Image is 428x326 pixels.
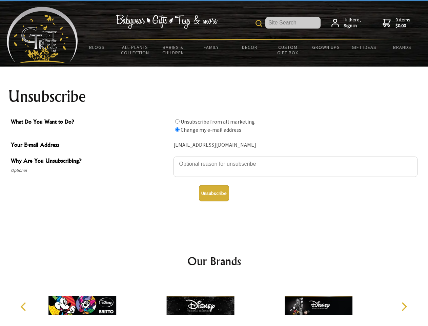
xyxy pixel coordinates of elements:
[396,299,411,314] button: Next
[17,299,32,314] button: Previous
[192,40,231,54] a: Family
[7,7,78,63] img: Babyware - Gifts - Toys and more...
[383,40,422,54] a: Brands
[269,40,307,60] a: Custom Gift Box
[256,20,262,27] img: product search
[175,127,180,132] input: What Do You Want to Do?
[199,185,229,201] button: Unsubscribe
[116,15,218,29] img: Babywear - Gifts - Toys & more
[344,17,361,29] span: Hi there,
[154,40,192,60] a: Babies & Children
[11,157,170,166] span: Why Are You Unsubscribing?
[174,140,417,150] div: [EMAIL_ADDRESS][DOMAIN_NAME]
[395,17,410,29] span: 0 items
[78,40,116,54] a: BLOGS
[230,40,269,54] a: Decor
[181,118,255,125] label: Unsubscribe from all marketing
[395,23,410,29] strong: $0.00
[265,17,321,29] input: Site Search
[331,17,361,29] a: Hi there,Sign in
[11,166,170,175] span: Optional
[174,157,417,177] textarea: Why Are You Unsubscribing?
[344,23,361,29] strong: Sign in
[383,17,410,29] a: 0 items$0.00
[307,40,345,54] a: Grown Ups
[175,119,180,124] input: What Do You Want to Do?
[11,141,170,150] span: Your E-mail Address
[345,40,383,54] a: Gift Ideas
[14,253,415,269] h2: Our Brands
[116,40,155,60] a: All Plants Collection
[181,126,241,133] label: Change my e-mail address
[11,117,170,127] span: What Do You Want to Do?
[8,88,420,105] h1: Unsubscribe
